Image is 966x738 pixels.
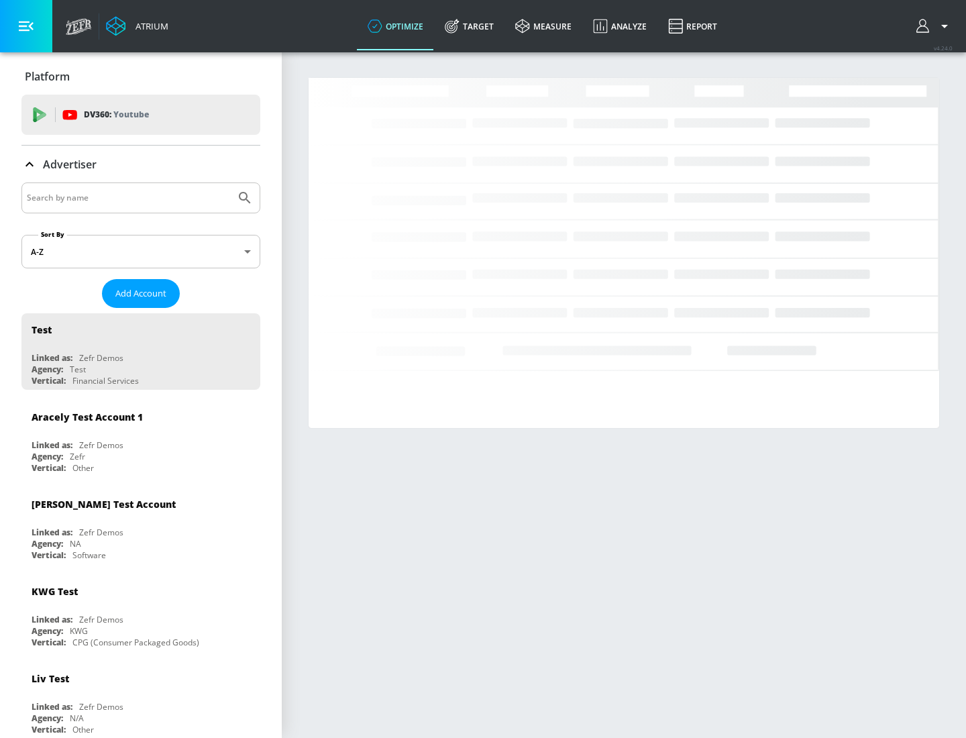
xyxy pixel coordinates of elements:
[70,538,81,549] div: NA
[504,2,582,50] a: measure
[72,462,94,474] div: Other
[32,625,63,637] div: Agency:
[21,401,260,477] div: Aracely Test Account 1Linked as:Zefr DemosAgency:ZefrVertical:Other
[657,2,728,50] a: Report
[32,439,72,451] div: Linked as:
[934,44,953,52] span: v 4.24.0
[32,724,66,735] div: Vertical:
[32,549,66,561] div: Vertical:
[43,157,97,172] p: Advertiser
[79,527,123,538] div: Zefr Demos
[84,107,149,122] p: DV360:
[32,451,63,462] div: Agency:
[25,69,70,84] p: Platform
[21,95,260,135] div: DV360: Youtube
[21,488,260,564] div: [PERSON_NAME] Test AccountLinked as:Zefr DemosAgency:NAVertical:Software
[21,313,260,390] div: TestLinked as:Zefr DemosAgency:TestVertical:Financial Services
[32,538,63,549] div: Agency:
[32,364,63,375] div: Agency:
[70,625,88,637] div: KWG
[70,451,85,462] div: Zefr
[115,286,166,301] span: Add Account
[72,375,139,386] div: Financial Services
[32,614,72,625] div: Linked as:
[32,701,72,713] div: Linked as:
[32,375,66,386] div: Vertical:
[582,2,657,50] a: Analyze
[32,462,66,474] div: Vertical:
[32,323,52,336] div: Test
[32,672,69,685] div: Liv Test
[21,575,260,651] div: KWG TestLinked as:Zefr DemosAgency:KWGVertical:CPG (Consumer Packaged Goods)
[79,614,123,625] div: Zefr Demos
[21,235,260,268] div: A-Z
[79,701,123,713] div: Zefr Demos
[72,549,106,561] div: Software
[21,146,260,183] div: Advertiser
[434,2,504,50] a: Target
[72,724,94,735] div: Other
[70,364,86,375] div: Test
[130,20,168,32] div: Atrium
[79,352,123,364] div: Zefr Demos
[102,279,180,308] button: Add Account
[27,189,230,207] input: Search by name
[70,713,84,724] div: N/A
[32,637,66,648] div: Vertical:
[113,107,149,121] p: Youtube
[32,527,72,538] div: Linked as:
[32,585,78,598] div: KWG Test
[32,352,72,364] div: Linked as:
[21,58,260,95] div: Platform
[38,230,67,239] label: Sort By
[79,439,123,451] div: Zefr Demos
[357,2,434,50] a: optimize
[32,498,176,511] div: [PERSON_NAME] Test Account
[32,411,143,423] div: Aracely Test Account 1
[72,637,199,648] div: CPG (Consumer Packaged Goods)
[32,713,63,724] div: Agency:
[106,16,168,36] a: Atrium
